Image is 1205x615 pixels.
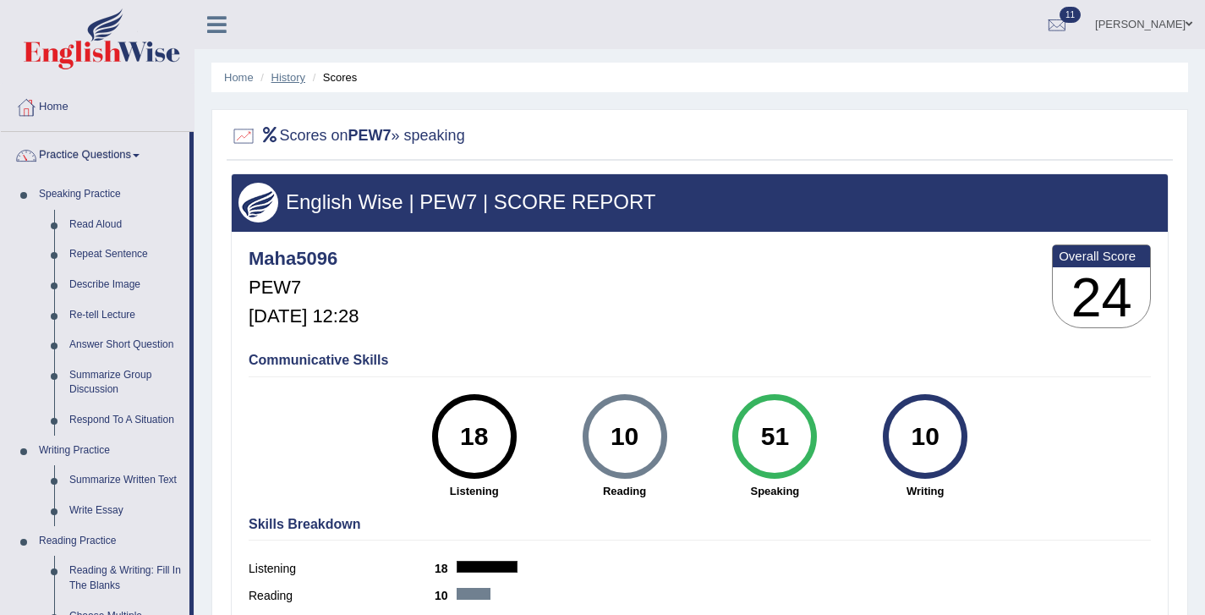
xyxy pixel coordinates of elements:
a: Writing Practice [31,436,189,466]
a: Summarize Written Text [62,465,189,496]
a: Reading & Writing: Fill In The Blanks [62,556,189,601]
strong: Writing [858,483,992,499]
h3: 24 [1053,267,1150,328]
h2: Scores on » speaking [231,124,465,149]
label: Listening [249,560,435,578]
h4: Maha5096 [249,249,359,269]
a: History [271,71,305,84]
a: Home [224,71,254,84]
a: Describe Image [62,270,189,300]
img: wings.png [238,183,278,222]
strong: Listening [408,483,541,499]
strong: Speaking [708,483,841,499]
a: Write Essay [62,496,189,526]
h5: PEW7 [249,277,359,298]
a: Answer Short Question [62,330,189,360]
label: Reading [249,587,435,605]
div: 10 [594,401,655,472]
b: PEW7 [348,127,392,144]
a: Practice Questions [1,132,189,174]
a: Summarize Group Discussion [62,360,189,405]
h5: [DATE] 12:28 [249,306,359,327]
h4: Skills Breakdown [249,517,1151,532]
div: 18 [443,401,505,472]
div: 51 [744,401,806,472]
b: 10 [435,589,457,602]
a: Respond To A Situation [62,405,189,436]
div: 10 [895,401,956,472]
a: Repeat Sentence [62,239,189,270]
a: Re-tell Lecture [62,300,189,331]
li: Scores [309,69,358,85]
a: Read Aloud [62,210,189,240]
a: Speaking Practice [31,179,189,210]
b: 18 [435,562,457,575]
h3: English Wise | PEW7 | SCORE REPORT [238,191,1161,213]
b: Overall Score [1059,249,1144,263]
h4: Communicative Skills [249,353,1151,368]
a: Reading Practice [31,526,189,557]
strong: Reading [558,483,692,499]
a: Home [1,84,194,126]
span: 11 [1060,7,1081,23]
